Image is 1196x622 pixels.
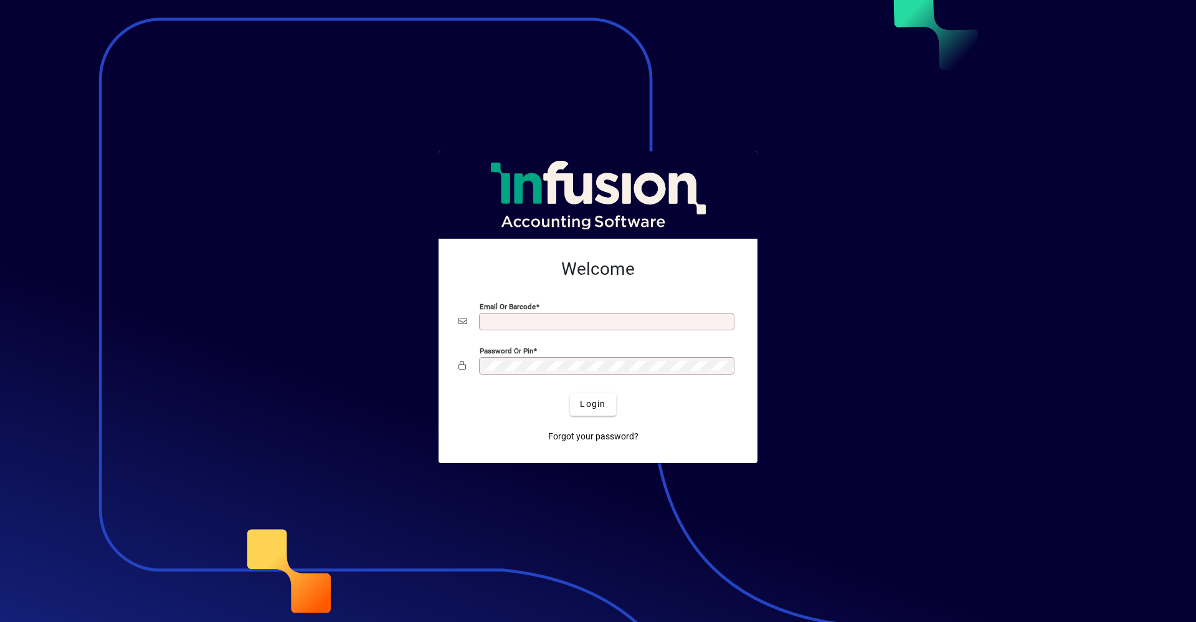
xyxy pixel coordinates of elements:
[458,259,738,280] h2: Welcome
[548,430,638,443] span: Forgot your password?
[570,393,615,416] button: Login
[543,426,643,448] a: Forgot your password?
[480,346,533,355] mat-label: Password or Pin
[480,302,536,310] mat-label: Email or Barcode
[580,398,605,411] span: Login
